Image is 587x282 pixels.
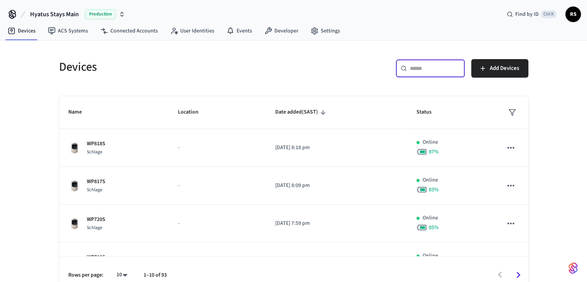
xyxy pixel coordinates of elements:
[2,24,42,38] a: Devices
[565,7,581,22] button: RS
[568,262,578,274] img: SeamLogoGradient.69752ec5.svg
[87,187,102,193] span: Schlage
[429,148,439,156] span: 87 %
[515,10,539,18] span: Find by ID
[275,182,398,190] p: [DATE] 8:09 pm
[85,9,116,19] span: Production
[87,140,105,148] p: WP818S
[68,255,81,268] img: Schlage Sense Smart Deadbolt with Camelot Trim, Front
[87,178,105,186] p: WP817S
[423,252,438,260] p: Online
[501,7,562,21] div: Find by IDCtrl K
[471,59,528,78] button: Add Devices
[87,216,105,224] p: WP720S
[275,144,398,152] p: [DATE] 8:18 pm
[144,271,167,279] p: 1–10 of 93
[490,63,519,73] span: Add Devices
[304,24,346,38] a: Settings
[416,106,442,118] span: Status
[429,186,439,194] span: 83 %
[42,24,94,38] a: ACS Systems
[423,176,438,184] p: Online
[30,10,79,19] span: Hyatus Stays Main
[68,271,103,279] p: Rows per page:
[423,214,438,222] p: Online
[94,24,164,38] a: Connected Accounts
[178,106,208,118] span: Location
[87,253,105,262] p: WP719S
[178,144,256,152] p: -
[541,10,556,18] span: Ctrl K
[113,269,131,280] div: 10
[258,24,304,38] a: Developer
[68,217,81,230] img: Schlage Sense Smart Deadbolt with Camelot Trim, Front
[68,180,81,192] img: Schlage Sense Smart Deadbolt with Camelot Trim, Front
[423,138,438,146] p: Online
[68,106,92,118] span: Name
[566,7,580,21] span: RS
[87,224,102,231] span: Schlage
[275,106,328,118] span: Date added(SAST)
[275,219,398,228] p: [DATE] 7:59 pm
[68,142,81,154] img: Schlage Sense Smart Deadbolt with Camelot Trim, Front
[87,149,102,155] span: Schlage
[59,59,289,75] h5: Devices
[429,224,439,231] span: 85 %
[178,219,256,228] p: -
[220,24,258,38] a: Events
[164,24,220,38] a: User Identities
[178,182,256,190] p: -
